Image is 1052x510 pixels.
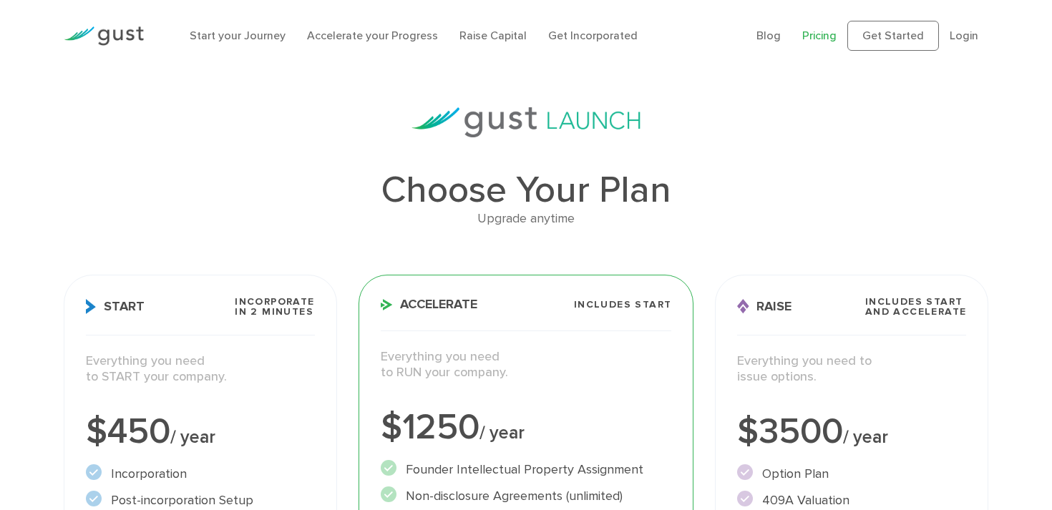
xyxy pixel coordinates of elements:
[307,29,438,42] a: Accelerate your Progress
[381,486,672,506] li: Non-disclosure Agreements (unlimited)
[459,29,527,42] a: Raise Capital
[950,29,978,42] a: Login
[737,464,966,484] li: Option Plan
[843,426,888,448] span: / year
[737,299,749,314] img: Raise Icon
[64,172,989,209] h1: Choose Your Plan
[86,299,97,314] img: Start Icon X2
[86,299,145,314] span: Start
[737,353,966,386] p: Everything you need to issue options.
[411,107,641,137] img: gust-launch-logos.svg
[865,297,967,317] span: Includes START and ACCELERATE
[381,349,672,381] p: Everything you need to RUN your company.
[86,491,315,510] li: Post-incorporation Setup
[802,29,837,42] a: Pricing
[381,460,672,479] li: Founder Intellectual Property Assignment
[756,29,781,42] a: Blog
[86,353,315,386] p: Everything you need to START your company.
[548,29,638,42] a: Get Incorporated
[847,21,939,51] a: Get Started
[737,491,966,510] li: 409A Valuation
[86,414,315,450] div: $450
[64,209,989,230] div: Upgrade anytime
[170,426,215,448] span: / year
[235,297,314,317] span: Incorporate in 2 Minutes
[479,422,525,443] span: / year
[190,29,286,42] a: Start your Journey
[574,300,672,310] span: Includes START
[381,298,477,311] span: Accelerate
[381,299,393,310] img: Accelerate Icon
[86,464,315,484] li: Incorporation
[64,26,144,46] img: Gust Logo
[737,299,792,314] span: Raise
[381,410,672,446] div: $1250
[737,414,966,450] div: $3500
